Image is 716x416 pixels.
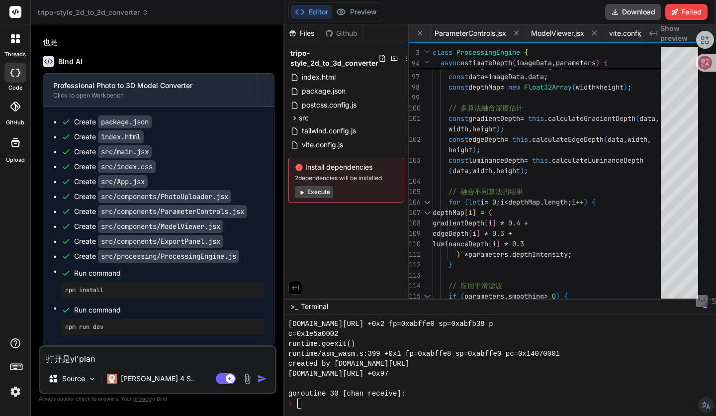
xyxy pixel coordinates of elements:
[468,166,472,175] span: ,
[409,176,420,187] div: 104
[609,28,650,38] span: vite.config.js
[409,260,420,270] div: 112
[448,124,468,133] span: width
[544,292,548,301] span: >
[508,250,512,259] span: .
[284,28,321,38] div: Files
[524,218,528,227] span: +
[421,208,434,218] div: Click to collapse the range.
[524,166,528,175] span: ;
[528,72,544,81] span: data
[98,160,156,173] code: src/index.css
[492,198,496,207] span: 0
[500,83,504,92] span: =
[496,166,520,175] span: height
[492,239,496,248] span: i
[468,208,472,217] span: i
[58,57,83,67] h6: Bind AI
[74,192,231,202] div: Create
[301,99,358,111] span: postcss.config.js
[295,174,398,182] span: 2 dependencies will be installed
[488,208,492,217] span: (
[548,114,635,123] span: calculateGradientDepth
[468,83,500,92] span: depthMap
[492,218,496,227] span: ]
[512,135,528,144] span: this
[98,175,148,188] code: src/App.jsx
[433,48,452,57] span: class
[484,198,488,207] span: =
[295,162,398,172] span: Install dependencies
[433,239,488,248] span: luminanceDepth
[409,281,420,291] div: 114
[524,83,572,92] span: Float32Array
[540,198,544,207] span: .
[74,207,247,216] div: Create
[301,139,344,151] span: vite.config.js
[441,58,460,67] span: async
[492,229,504,238] span: 0.3
[472,166,492,175] span: width
[288,329,339,339] span: c=0x1e5a0002
[568,198,572,207] span: ;
[332,5,381,19] button: Preview
[448,292,456,301] span: if
[433,218,484,227] span: gradientDepth
[556,58,596,67] span: parameters
[74,251,239,261] div: Create
[409,239,420,249] div: 110
[627,135,647,144] span: width
[524,156,528,165] span: =
[476,229,480,238] span: ]
[107,374,117,384] img: Claude 4 Sonnet
[98,205,247,218] code: src/components/ParameterControls.jsx
[531,28,584,38] span: ModelViewer.jsx
[508,83,520,92] span: new
[464,208,468,217] span: [
[7,383,24,400] img: settings
[409,208,420,218] div: 107
[448,135,468,144] span: const
[456,250,460,259] span: )
[456,48,520,57] span: ProcessingEngine
[480,208,484,217] span: =
[647,135,651,144] span: ,
[409,48,420,58] span: 3
[508,198,540,207] span: depthMap
[288,339,355,349] span: runtime.goexit()
[448,187,523,196] span: // 融合不同算法的结果
[448,83,468,92] span: const
[74,236,223,246] div: Create
[476,145,480,154] span: ;
[532,135,604,144] span: calculateEdgeDepth
[409,270,420,281] div: 113
[564,292,568,301] span: {
[242,373,253,385] img: attachment
[409,155,420,166] div: 103
[496,198,500,207] span: ;
[520,114,524,123] span: =
[548,156,552,165] span: .
[460,292,464,301] span: (
[472,145,476,154] span: )
[74,221,223,231] div: Create
[472,229,476,238] span: i
[409,134,420,145] div: 102
[421,197,434,208] div: Click to collapse the range.
[121,374,195,384] p: [PERSON_NAME] 4 S..
[492,166,496,175] span: ,
[409,72,420,82] div: 97
[98,235,223,248] code: src/components/ExportPanel.jsx
[40,347,275,365] textarea: 打开是yi'pian
[604,58,608,67] span: {
[608,135,624,144] span: data
[74,162,156,172] div: Create
[528,114,544,123] span: this
[484,218,488,227] span: [
[448,114,468,123] span: const
[321,28,362,38] div: Github
[409,93,420,103] div: 99
[98,115,152,128] code: package.json
[288,389,405,399] span: goroutine 30 [chan receive]:
[43,74,258,106] button: Professional Photo to 3D Model ConverterClick to open Workbench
